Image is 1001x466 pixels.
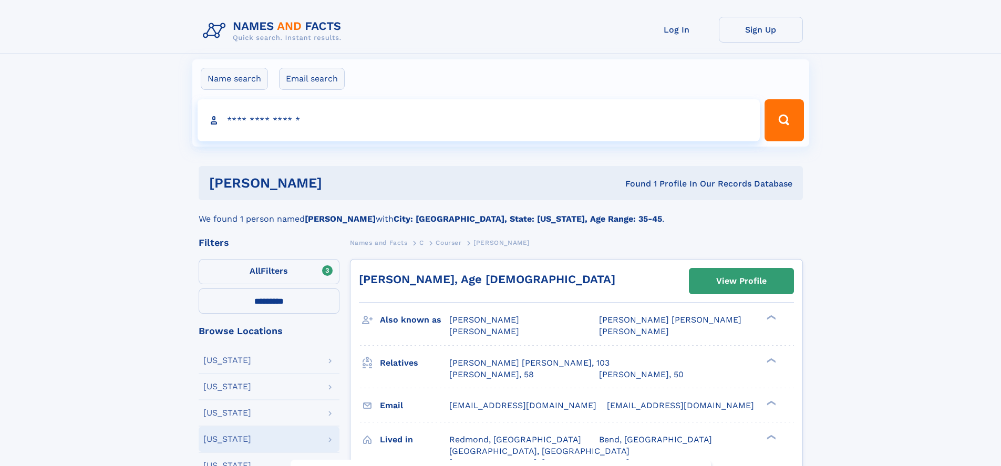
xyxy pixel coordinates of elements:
[203,382,251,391] div: [US_STATE]
[380,311,449,329] h3: Also known as
[201,68,268,90] label: Name search
[473,239,530,246] span: [PERSON_NAME]
[449,326,519,336] span: [PERSON_NAME]
[419,239,424,246] span: C
[203,409,251,417] div: [US_STATE]
[436,236,461,249] a: Courser
[199,17,350,45] img: Logo Names and Facts
[719,17,803,43] a: Sign Up
[764,314,777,321] div: ❯
[250,266,261,276] span: All
[607,400,754,410] span: [EMAIL_ADDRESS][DOMAIN_NAME]
[199,238,339,247] div: Filters
[449,369,534,380] a: [PERSON_NAME], 58
[689,268,793,294] a: View Profile
[350,236,408,249] a: Names and Facts
[764,357,777,364] div: ❯
[199,200,803,225] div: We found 1 person named with .
[765,99,803,141] button: Search Button
[764,433,777,440] div: ❯
[305,214,376,224] b: [PERSON_NAME]
[449,434,581,444] span: Redmond, [GEOGRAPHIC_DATA]
[599,434,712,444] span: Bend, [GEOGRAPHIC_DATA]
[380,354,449,372] h3: Relatives
[473,178,792,190] div: Found 1 Profile In Our Records Database
[436,239,461,246] span: Courser
[449,357,610,369] a: [PERSON_NAME] [PERSON_NAME], 103
[279,68,345,90] label: Email search
[394,214,662,224] b: City: [GEOGRAPHIC_DATA], State: [US_STATE], Age Range: 35-45
[198,99,760,141] input: search input
[599,369,684,380] a: [PERSON_NAME], 50
[635,17,719,43] a: Log In
[764,399,777,406] div: ❯
[449,315,519,325] span: [PERSON_NAME]
[419,236,424,249] a: C
[380,397,449,415] h3: Email
[199,259,339,284] label: Filters
[716,269,767,293] div: View Profile
[199,326,339,336] div: Browse Locations
[449,446,630,456] span: [GEOGRAPHIC_DATA], [GEOGRAPHIC_DATA]
[599,326,669,336] span: [PERSON_NAME]
[209,177,474,190] h1: [PERSON_NAME]
[359,273,615,286] a: [PERSON_NAME], Age [DEMOGRAPHIC_DATA]
[203,435,251,443] div: [US_STATE]
[599,315,741,325] span: [PERSON_NAME] [PERSON_NAME]
[203,356,251,365] div: [US_STATE]
[449,400,596,410] span: [EMAIL_ADDRESS][DOMAIN_NAME]
[380,431,449,449] h3: Lived in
